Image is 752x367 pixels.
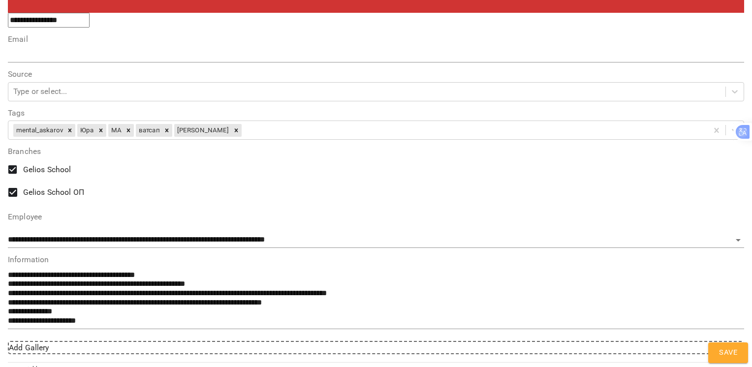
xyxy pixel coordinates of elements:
div: Add Gallery [8,341,744,355]
div: Юра [77,124,95,137]
label: Employee [8,213,744,221]
span: Save [719,346,737,359]
span: Gelios School ОП [23,186,84,198]
label: Information [8,256,744,264]
div: mental_askarov [13,124,64,137]
div: Type or select... [13,86,67,97]
label: Email [8,35,744,43]
label: Tags [8,109,744,117]
div: ватсап [136,124,161,137]
div: [PERSON_NAME] [174,124,231,137]
div: МА [108,124,123,137]
label: Source [8,70,744,78]
label: Branches [8,148,744,155]
span: Gelios School [23,164,71,176]
button: Save [708,342,748,363]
